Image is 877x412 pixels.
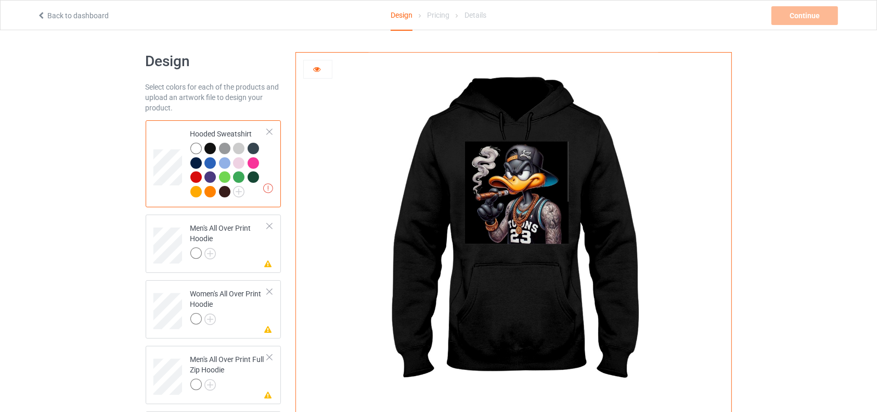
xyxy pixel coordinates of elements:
[146,346,281,404] div: Men's All Over Print Full Zip Hoodie
[190,129,268,196] div: Hooded Sweatshirt
[391,1,412,31] div: Design
[146,280,281,339] div: Women's All Over Print Hoodie
[427,1,449,30] div: Pricing
[204,314,216,325] img: svg+xml;base64,PD94bWwgdmVyc2lvbj0iMS4wIiBlbmNvZGluZz0iVVRGLTgiPz4KPHN2ZyB3aWR0aD0iMjJweCIgaGVpZ2...
[465,1,486,30] div: Details
[146,120,281,207] div: Hooded Sweatshirt
[233,186,244,197] img: svg+xml;base64,PD94bWwgdmVyc2lvbj0iMS4wIiBlbmNvZGluZz0iVVRGLTgiPz4KPHN2ZyB3aWR0aD0iMjJweCIgaGVpZ2...
[146,82,281,113] div: Select colors for each of the products and upload an artwork file to design your product.
[190,223,268,258] div: Men's All Over Print Hoodie
[190,354,268,390] div: Men's All Over Print Full Zip Hoodie
[146,215,281,273] div: Men's All Over Print Hoodie
[204,379,216,391] img: svg+xml;base64,PD94bWwgdmVyc2lvbj0iMS4wIiBlbmNvZGluZz0iVVRGLTgiPz4KPHN2ZyB3aWR0aD0iMjJweCIgaGVpZ2...
[263,183,273,193] img: exclamation icon
[146,52,281,71] h1: Design
[190,289,268,324] div: Women's All Over Print Hoodie
[37,11,109,20] a: Back to dashboard
[204,248,216,259] img: svg+xml;base64,PD94bWwgdmVyc2lvbj0iMS4wIiBlbmNvZGluZz0iVVRGLTgiPz4KPHN2ZyB3aWR0aD0iMjJweCIgaGVpZ2...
